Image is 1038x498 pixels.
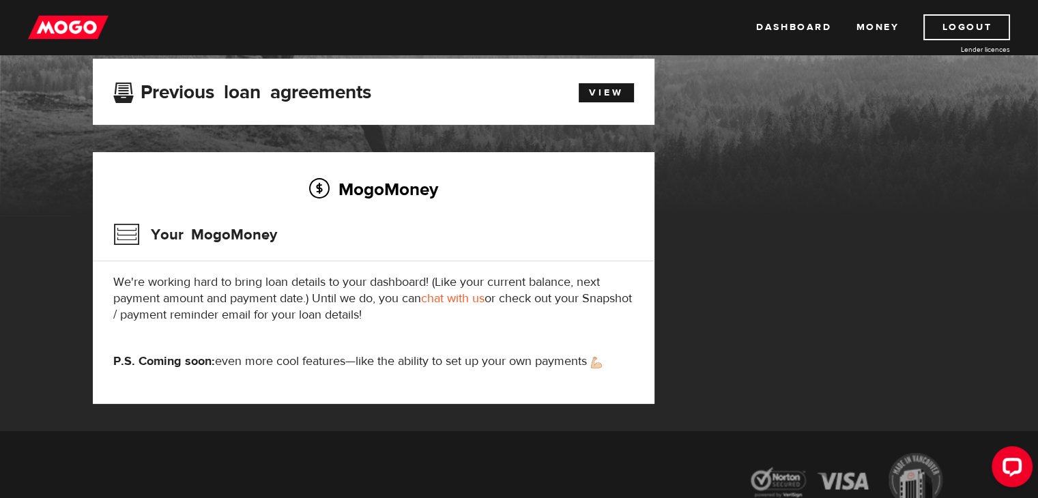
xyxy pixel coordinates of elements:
[113,81,371,99] h3: Previous loan agreements
[28,14,109,40] img: mogo_logo-11ee424be714fa7cbb0f0f49df9e16ec.png
[421,291,485,306] a: chat with us
[591,357,602,368] img: strong arm emoji
[113,175,634,203] h2: MogoMoney
[981,441,1038,498] iframe: LiveChat chat widget
[113,353,215,369] strong: P.S. Coming soon:
[113,274,634,323] p: We're working hard to bring loan details to your dashboard! (Like your current balance, next paym...
[856,14,899,40] a: Money
[756,14,831,40] a: Dashboard
[923,14,1010,40] a: Logout
[908,44,1010,55] a: Lender licences
[113,353,634,370] p: even more cool features—like the ability to set up your own payments
[113,217,277,252] h3: Your MogoMoney
[579,83,634,102] a: View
